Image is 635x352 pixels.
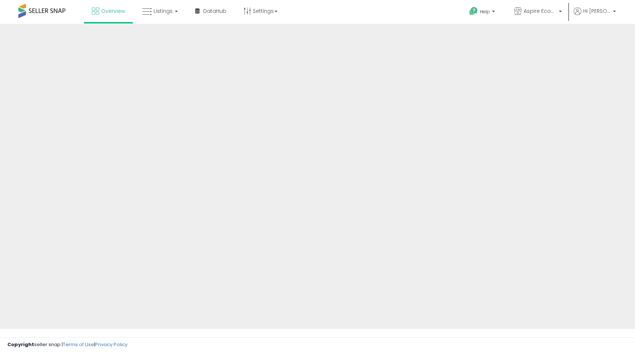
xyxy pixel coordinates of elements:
a: Hi [PERSON_NAME] [574,7,616,24]
span: Hi [PERSON_NAME] [583,7,611,15]
span: Listings [154,7,173,15]
span: Aspire Ecommerce [524,7,557,15]
a: Help [463,1,502,24]
span: Help [480,8,490,15]
i: Get Help [469,7,478,16]
span: DataHub [203,7,226,15]
span: Overview [101,7,125,15]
